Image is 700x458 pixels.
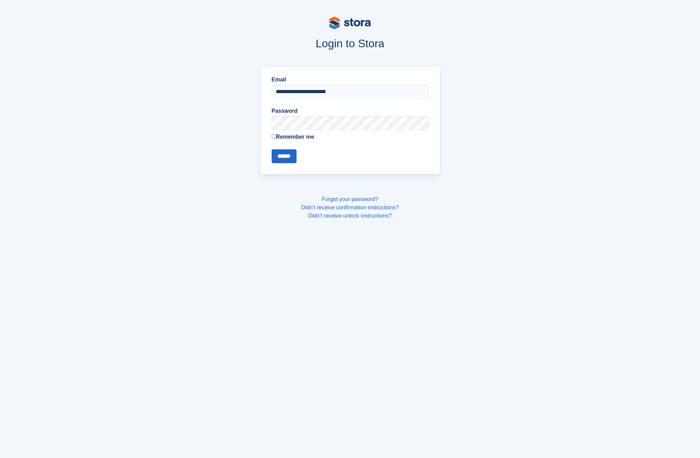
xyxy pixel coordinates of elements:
[272,76,429,84] label: Email
[322,196,378,202] a: Forgot your password?
[272,107,429,115] label: Password
[301,205,399,210] a: Didn't receive confirmation instructions?
[272,133,429,141] label: Remember me
[308,213,391,219] a: Didn't receive unlock instructions?
[329,17,371,29] img: stora-logo-53a41332b3708ae10de48c4981b4e9114cc0af31d8433b30ea865607fb682f29.svg
[272,134,276,139] input: Remember me
[128,37,572,50] h1: Login to Stora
